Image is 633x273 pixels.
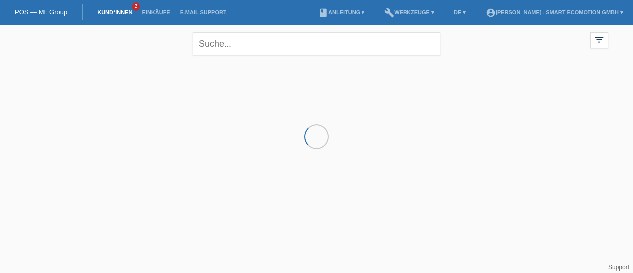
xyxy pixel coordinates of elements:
a: Kund*innen [92,9,137,15]
a: Einkäufe [137,9,175,15]
a: E-Mail Support [175,9,231,15]
i: build [384,8,394,18]
a: bookAnleitung ▾ [314,9,369,15]
i: book [318,8,328,18]
a: Support [608,264,629,271]
input: Suche... [193,32,440,55]
a: DE ▾ [449,9,471,15]
a: POS — MF Group [15,8,67,16]
i: account_circle [486,8,496,18]
a: account_circle[PERSON_NAME] - Smart Ecomotion GmbH ▾ [481,9,628,15]
a: buildWerkzeuge ▾ [379,9,439,15]
i: filter_list [594,34,605,45]
span: 2 [132,2,140,11]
